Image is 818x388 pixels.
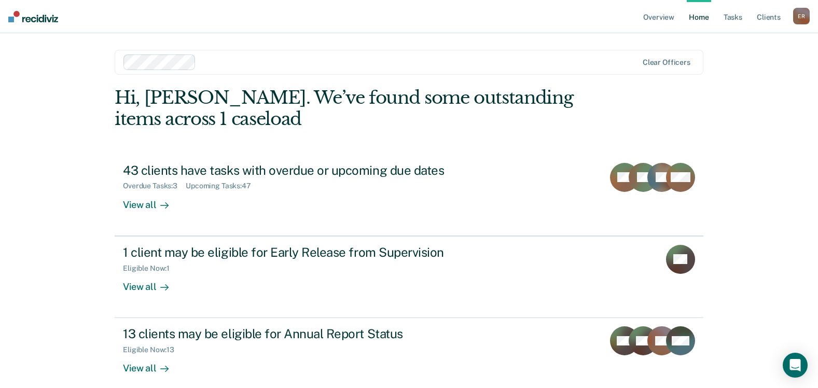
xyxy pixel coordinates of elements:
[186,182,259,190] div: Upcoming Tasks : 47
[123,182,186,190] div: Overdue Tasks : 3
[115,236,703,318] a: 1 client may be eligible for Early Release from SupervisionEligible Now:1View all
[123,190,181,211] div: View all
[793,8,810,24] button: ER
[123,272,181,293] div: View all
[793,8,810,24] div: E R
[123,245,487,260] div: 1 client may be eligible for Early Release from Supervision
[123,345,183,354] div: Eligible Now : 13
[123,163,487,178] div: 43 clients have tasks with overdue or upcoming due dates
[123,264,178,273] div: Eligible Now : 1
[123,326,487,341] div: 13 clients may be eligible for Annual Report Status
[123,354,181,375] div: View all
[115,155,703,236] a: 43 clients have tasks with overdue or upcoming due datesOverdue Tasks:3Upcoming Tasks:47View all
[8,11,58,22] img: Recidiviz
[115,87,586,130] div: Hi, [PERSON_NAME]. We’ve found some outstanding items across 1 caseload
[643,58,690,67] div: Clear officers
[783,353,808,378] div: Open Intercom Messenger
